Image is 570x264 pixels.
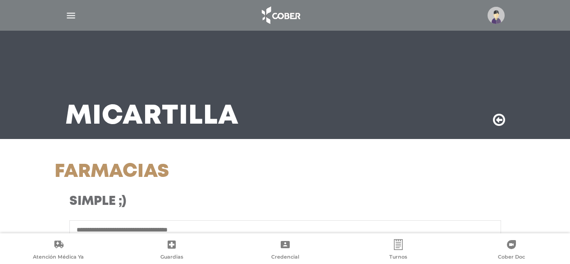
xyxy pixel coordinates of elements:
[69,194,343,209] h3: Simple ;)
[271,254,299,262] span: Credencial
[65,10,77,21] img: Cober_menu-lines-white.svg
[498,254,525,262] span: Cober Doc
[55,161,358,183] h1: Farmacias
[488,7,505,24] img: profile-placeholder.svg
[160,254,183,262] span: Guardias
[2,239,115,262] a: Atención Médica Ya
[33,254,84,262] span: Atención Médica Ya
[389,254,407,262] span: Turnos
[228,239,342,262] a: Credencial
[257,5,304,26] img: logo_cober_home-white.png
[65,105,239,128] h3: Mi Cartilla
[115,239,228,262] a: Guardias
[455,239,568,262] a: Cober Doc
[342,239,455,262] a: Turnos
